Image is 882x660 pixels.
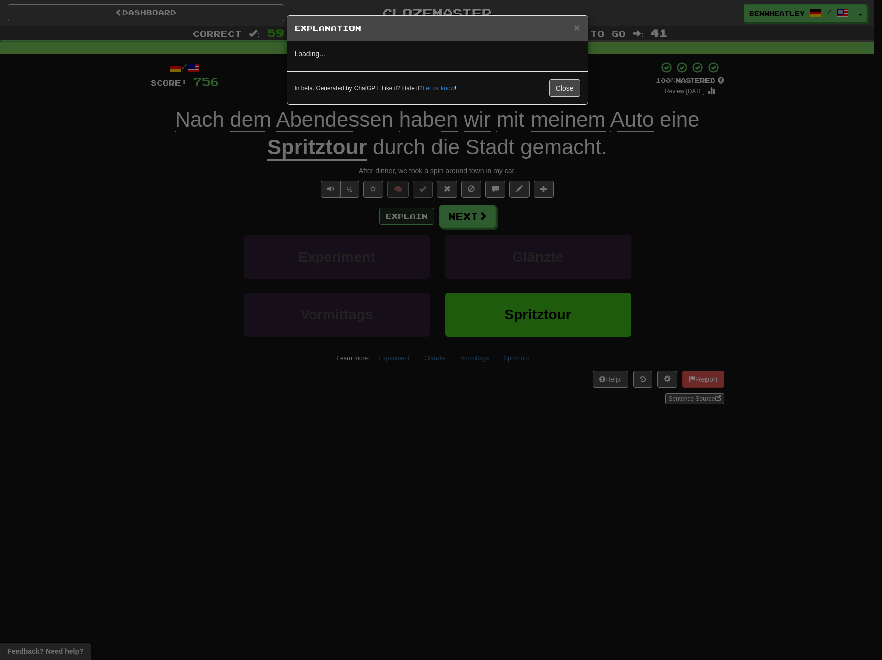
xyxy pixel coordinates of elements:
[574,22,580,33] span: ×
[423,85,455,92] a: Let us know
[295,84,457,93] small: In beta. Generated by ChatGPT. Like it? Hate it? !
[295,23,580,33] h5: Explanation
[295,49,580,59] p: Loading...
[574,22,580,33] button: Close
[549,79,580,97] button: Close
